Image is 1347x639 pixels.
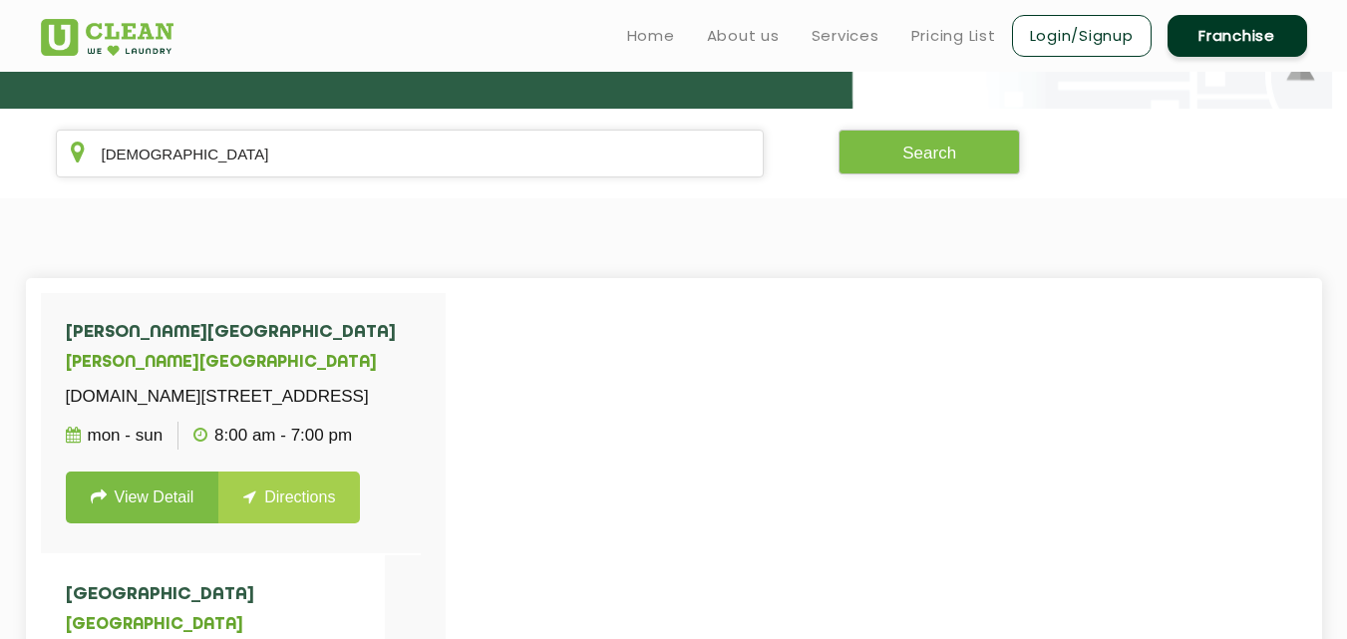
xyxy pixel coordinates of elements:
[839,130,1020,174] button: Search
[707,24,780,48] a: About us
[66,383,396,411] p: [DOMAIN_NAME][STREET_ADDRESS]
[66,616,361,635] h5: [GEOGRAPHIC_DATA]
[66,585,361,605] h4: [GEOGRAPHIC_DATA]
[812,24,879,48] a: Services
[66,354,396,373] h5: [PERSON_NAME][GEOGRAPHIC_DATA]
[218,472,360,523] a: Directions
[66,422,164,450] p: Mon - Sun
[193,422,352,450] p: 8:00 AM - 7:00 PM
[911,24,996,48] a: Pricing List
[56,130,765,177] input: Enter city/area/pin Code
[41,19,173,56] img: UClean Laundry and Dry Cleaning
[66,472,219,523] a: View Detail
[66,323,396,343] h4: [PERSON_NAME][GEOGRAPHIC_DATA]
[627,24,675,48] a: Home
[1012,15,1152,57] a: Login/Signup
[1168,15,1307,57] a: Franchise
